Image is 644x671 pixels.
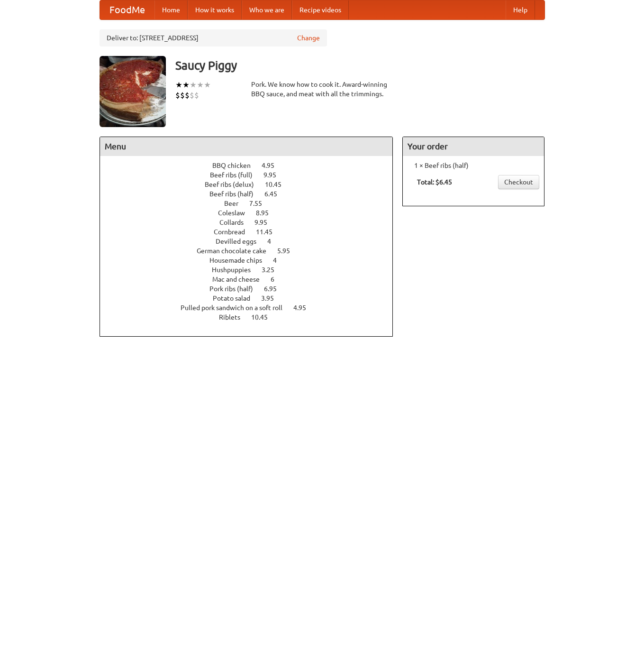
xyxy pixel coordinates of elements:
[185,90,190,101] li: $
[180,90,185,101] li: $
[100,29,327,46] div: Deliver to: [STREET_ADDRESS]
[251,80,393,99] div: Pork. We know how to cook it. Award-winning BBQ sauce, and meat with all the trimmings.
[273,257,286,264] span: 4
[181,304,292,312] span: Pulled pork sandwich on a soft roll
[219,313,250,321] span: Riblets
[265,181,291,188] span: 10.45
[175,56,545,75] h3: Saucy Piggy
[214,228,290,236] a: Cornbread 11.45
[271,276,284,283] span: 6
[175,80,182,90] li: ★
[212,266,292,274] a: Hushpuppies 3.25
[214,228,254,236] span: Cornbread
[209,190,263,198] span: Beef ribs (half)
[210,171,262,179] span: Beef ribs (full)
[190,90,194,101] li: $
[100,56,166,127] img: angular.jpg
[408,161,539,170] li: 1 × Beef ribs (half)
[224,200,280,207] a: Beer 7.55
[224,200,248,207] span: Beer
[205,181,299,188] a: Beef ribs (delux) 10.45
[194,90,199,101] li: $
[219,219,253,226] span: Collards
[100,137,393,156] h4: Menu
[154,0,188,19] a: Home
[263,171,286,179] span: 9.95
[264,285,286,293] span: 6.95
[403,137,544,156] h4: Your order
[175,90,180,101] li: $
[188,0,242,19] a: How it works
[277,247,299,255] span: 5.95
[498,175,539,189] a: Checkout
[262,266,284,274] span: 3.25
[264,190,287,198] span: 6.45
[213,294,291,302] a: Potato salad 3.95
[209,190,295,198] a: Beef ribs (half) 6.45
[293,304,316,312] span: 4.95
[212,266,260,274] span: Hushpuppies
[254,219,277,226] span: 9.95
[249,200,272,207] span: 7.55
[209,285,294,293] a: Pork ribs (half) 6.95
[182,80,190,90] li: ★
[256,209,278,217] span: 8.95
[212,162,292,169] a: BBQ chicken 4.95
[205,181,263,188] span: Beef ribs (delux)
[506,0,535,19] a: Help
[219,219,285,226] a: Collards 9.95
[209,257,294,264] a: Housemade chips 4
[216,238,289,245] a: Devilled eggs 4
[190,80,197,90] li: ★
[251,313,277,321] span: 10.45
[212,276,292,283] a: Mac and cheese 6
[181,304,324,312] a: Pulled pork sandwich on a soft roll 4.95
[100,0,154,19] a: FoodMe
[218,209,254,217] span: Coleslaw
[267,238,281,245] span: 4
[218,209,286,217] a: Coleslaw 8.95
[210,171,294,179] a: Beef ribs (full) 9.95
[261,294,283,302] span: 3.95
[212,276,269,283] span: Mac and cheese
[262,162,284,169] span: 4.95
[213,294,260,302] span: Potato salad
[209,257,272,264] span: Housemade chips
[219,313,285,321] a: Riblets 10.45
[216,238,266,245] span: Devilled eggs
[204,80,211,90] li: ★
[242,0,292,19] a: Who we are
[292,0,349,19] a: Recipe videos
[197,80,204,90] li: ★
[417,178,452,186] b: Total: $6.45
[197,247,276,255] span: German chocolate cake
[209,285,263,293] span: Pork ribs (half)
[297,33,320,43] a: Change
[256,228,282,236] span: 11.45
[197,247,308,255] a: German chocolate cake 5.95
[212,162,260,169] span: BBQ chicken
